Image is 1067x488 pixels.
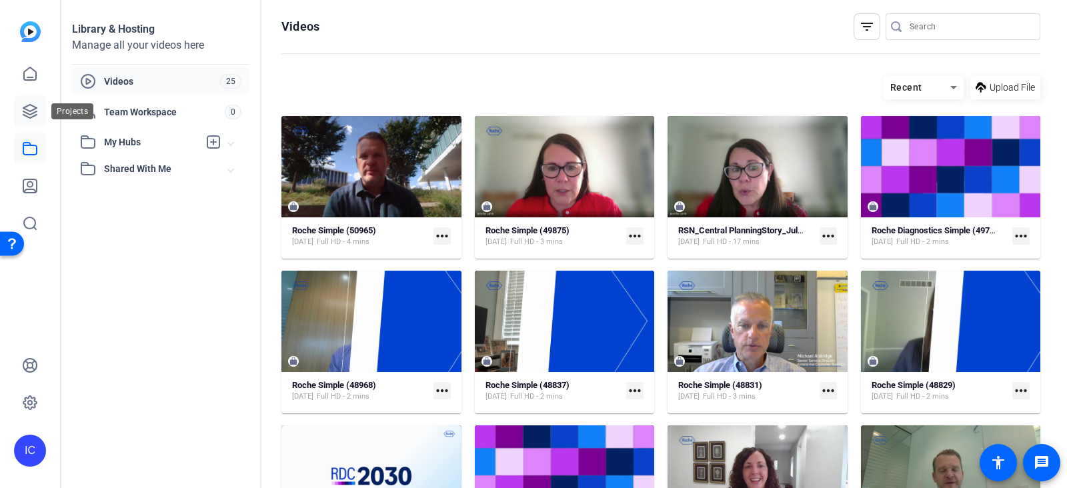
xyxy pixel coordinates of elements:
[678,391,700,402] span: [DATE]
[292,380,376,390] strong: Roche Simple (48968)
[292,380,428,402] a: Roche Simple (48968)[DATE]Full HD - 2 mins
[970,75,1040,99] button: Upload File
[990,455,1006,471] mat-icon: accessibility
[292,225,376,235] strong: Roche Simple (50965)
[317,237,369,247] span: Full HD - 4 mins
[292,225,428,247] a: Roche Simple (50965)[DATE]Full HD - 4 mins
[104,105,225,119] span: Team Workspace
[872,225,1008,247] a: Roche Diagnostics Simple (49789)[DATE]Full HD - 2 mins
[104,135,199,149] span: My Hubs
[510,237,563,247] span: Full HD - 3 mins
[14,435,46,467] div: IC
[72,37,249,53] div: Manage all your videos here
[896,237,949,247] span: Full HD - 2 mins
[485,380,622,402] a: Roche Simple (48837)[DATE]Full HD - 2 mins
[678,225,821,235] strong: RSN_Central PlanningStory_July2025
[890,82,922,93] span: Recent
[104,75,220,88] span: Videos
[225,105,241,119] span: 0
[433,227,451,245] mat-icon: more_horiz
[485,380,570,390] strong: Roche Simple (48837)
[1012,227,1030,245] mat-icon: more_horiz
[220,74,241,89] span: 25
[20,21,41,42] img: blue-gradient.svg
[678,237,700,247] span: [DATE]
[485,225,570,235] strong: Roche Simple (49875)
[1012,382,1030,399] mat-icon: more_horiz
[820,382,837,399] mat-icon: more_horiz
[510,391,563,402] span: Full HD - 2 mins
[859,19,875,35] mat-icon: filter_list
[703,237,760,247] span: Full HD - 17 mins
[292,237,313,247] span: [DATE]
[51,103,93,119] div: Projects
[626,227,644,245] mat-icon: more_horiz
[72,129,249,155] mat-expansion-panel-header: My Hubs
[485,391,507,402] span: [DATE]
[678,225,814,247] a: RSN_Central PlanningStory_July2025[DATE]Full HD - 17 mins
[872,391,893,402] span: [DATE]
[872,225,1002,235] strong: Roche Diagnostics Simple (49789)
[678,380,814,402] a: Roche Simple (48831)[DATE]Full HD - 3 mins
[703,391,756,402] span: Full HD - 3 mins
[1034,455,1050,471] mat-icon: message
[317,391,369,402] span: Full HD - 2 mins
[626,382,644,399] mat-icon: more_horiz
[872,237,893,247] span: [DATE]
[872,380,1008,402] a: Roche Simple (48829)[DATE]Full HD - 2 mins
[910,19,1030,35] input: Search
[433,382,451,399] mat-icon: more_horiz
[281,19,319,35] h1: Videos
[872,380,956,390] strong: Roche Simple (48829)
[990,81,1035,95] span: Upload File
[820,227,837,245] mat-icon: more_horiz
[72,155,249,182] mat-expansion-panel-header: Shared With Me
[678,380,762,390] strong: Roche Simple (48831)
[104,162,228,176] span: Shared With Me
[896,391,949,402] span: Full HD - 2 mins
[485,237,507,247] span: [DATE]
[292,391,313,402] span: [DATE]
[485,225,622,247] a: Roche Simple (49875)[DATE]Full HD - 3 mins
[72,21,249,37] div: Library & Hosting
